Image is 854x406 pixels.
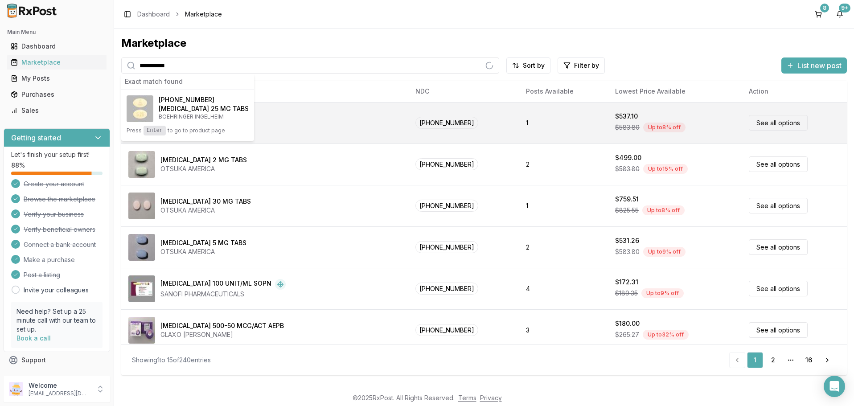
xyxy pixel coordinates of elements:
div: 9+ [839,4,850,12]
a: Invite your colleagues [24,286,89,295]
button: List new post [781,57,847,74]
div: $499.00 [615,153,641,162]
span: [PHONE_NUMBER] [415,283,478,295]
a: List new post [781,62,847,71]
div: Exact match found [121,74,254,90]
img: Abilify 30 MG TABS [128,193,155,219]
th: Posts Available [519,81,608,102]
td: 4 [519,268,608,309]
a: Marketplace [7,54,107,70]
td: 1 [519,102,608,144]
a: See all options [749,115,808,131]
p: BOEHRINGER INGELHEIM [159,113,249,120]
h4: [MEDICAL_DATA] 25 MG TABS [159,104,249,113]
div: GLAXO [PERSON_NAME] [160,330,284,339]
img: Advair Diskus 500-50 MCG/ACT AEPB [128,317,155,344]
button: Sort by [506,57,550,74]
div: Purchases [11,90,103,99]
a: See all options [749,281,808,296]
a: 1 [747,352,763,368]
th: NDC [408,81,519,102]
span: Press [127,127,142,134]
div: $537.10 [615,112,638,121]
a: Sales [7,103,107,119]
button: Marketplace [4,55,110,70]
div: My Posts [11,74,103,83]
nav: breadcrumb [137,10,222,19]
span: to go to product page [168,127,225,134]
button: Sales [4,103,110,118]
div: Dashboard [11,42,103,51]
div: [MEDICAL_DATA] 5 MG TABS [160,238,246,247]
span: Make a purchase [24,255,75,264]
button: Jardiance 25 MG TABS[PHONE_NUMBER][MEDICAL_DATA] 25 MG TABSBOEHRINGER INGELHEIMPressEnterto go to... [121,90,254,141]
span: [PHONE_NUMBER] [415,158,478,170]
span: Filter by [574,61,599,70]
img: Jardiance 25 MG TABS [127,95,153,122]
td: 2 [519,144,608,185]
a: Dashboard [7,38,107,54]
img: User avatar [9,382,23,396]
img: Abilify 5 MG TABS [128,234,155,261]
p: Need help? Set up a 25 minute call with our team to set up. [16,307,97,334]
h2: Main Menu [7,29,107,36]
div: [MEDICAL_DATA] 100 UNIT/ML SOPN [160,279,271,290]
span: Create your account [24,180,84,189]
a: See all options [749,198,808,213]
div: OTSUKA AMERICA [160,247,246,256]
a: Purchases [7,86,107,103]
span: Browse the marketplace [24,195,95,204]
span: $265.27 [615,330,639,339]
div: Up to 15 % off [643,164,688,174]
button: My Posts [4,71,110,86]
div: [MEDICAL_DATA] 2 MG TABS [160,156,247,164]
span: Post a listing [24,271,60,279]
td: 1 [519,185,608,226]
a: Terms [458,394,476,402]
p: Let's finish your setup first! [11,150,103,159]
th: Drug Name [121,81,408,102]
a: 8 [811,7,825,21]
div: OTSUKA AMERICA [160,164,247,173]
a: 16 [801,352,817,368]
span: $825.55 [615,206,639,215]
div: Up to 9 % off [643,247,686,257]
h3: Getting started [11,132,61,143]
span: 88 % [11,161,25,170]
nav: pagination [729,352,836,368]
div: Up to 8 % off [642,205,685,215]
div: Open Intercom Messenger [824,376,845,397]
span: [PHONE_NUMBER] [415,200,478,212]
kbd: Enter [144,126,166,135]
span: Verify beneficial owners [24,225,95,234]
div: Up to 32 % off [643,330,689,340]
div: Showing 1 to 15 of 240 entries [132,356,211,365]
div: [MEDICAL_DATA] 30 MG TABS [160,197,251,206]
div: 8 [820,4,829,12]
div: $172.31 [615,278,638,287]
a: Privacy [480,394,502,402]
span: [PHONE_NUMBER] [415,241,478,253]
img: Abilify 2 MG TABS [128,151,155,178]
a: See all options [749,322,808,338]
span: Connect a bank account [24,240,96,249]
p: Welcome [29,381,90,390]
button: Feedback [4,368,110,384]
span: List new post [797,60,842,71]
span: $583.80 [615,247,640,256]
span: Marketplace [185,10,222,19]
span: [PHONE_NUMBER] [415,117,478,129]
span: Verify your business [24,210,84,219]
span: Feedback [21,372,52,381]
a: See all options [749,239,808,255]
div: OTSUKA AMERICA [160,206,251,215]
div: Marketplace [11,58,103,67]
p: [EMAIL_ADDRESS][DOMAIN_NAME] [29,390,90,397]
button: 9+ [833,7,847,21]
td: 3 [519,309,608,351]
th: Action [742,81,847,102]
th: Lowest Price Available [608,81,742,102]
button: Filter by [558,57,605,74]
div: $531.26 [615,236,639,245]
div: $759.51 [615,195,639,204]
